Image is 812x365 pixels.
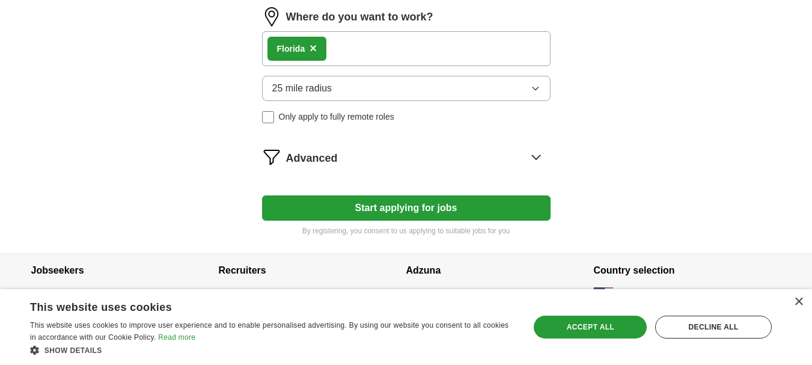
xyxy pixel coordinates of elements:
label: Where do you want to work? [286,9,433,25]
span: Show details [44,346,102,355]
img: US flag [594,287,613,302]
button: 25 mile radius [262,76,551,101]
p: By registering, you consent to us applying to suitable jobs for you [262,225,551,236]
div: This website uses cookies [30,296,485,314]
div: Close [794,298,803,307]
div: Accept all [534,316,647,339]
button: change [710,289,737,301]
span: 25 mile radius [272,81,332,96]
a: Post a job [219,289,256,298]
span: Only apply to fully remote roles [279,111,394,123]
a: About [406,289,429,298]
input: Only apply to fully remote roles [262,111,274,123]
a: Read more, opens a new window [158,333,195,342]
span: × [310,41,317,55]
strong: Flori [277,44,295,54]
button: Start applying for jobs [262,195,551,221]
div: Show details [30,344,515,356]
span: [GEOGRAPHIC_DATA] [618,289,706,301]
div: Decline all [655,316,772,339]
img: filter [262,147,281,167]
h4: Country selection [594,254,781,287]
a: Browse jobs [31,289,77,298]
img: location.png [262,7,281,26]
div: da [277,43,305,55]
span: This website uses cookies to improve user experience and to enable personalised advertising. By u... [30,321,508,342]
span: Advanced [286,150,338,167]
button: × [310,40,317,58]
